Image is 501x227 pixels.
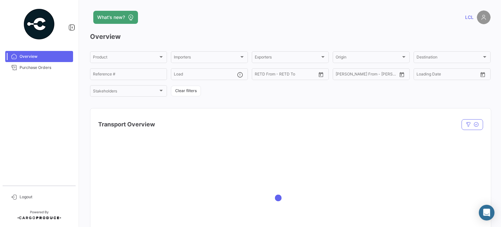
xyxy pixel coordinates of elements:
input: To [268,73,298,77]
input: From [255,73,264,77]
a: Overview [5,51,73,62]
button: Open calendar [478,70,488,79]
span: LCL [465,14,474,21]
span: Overview [20,54,70,59]
input: From [417,73,426,77]
input: To [349,73,379,77]
span: Destination [417,56,482,60]
span: Logout [20,194,70,200]
input: From [336,73,345,77]
img: powered-by.png [23,8,55,41]
span: Origin [336,56,401,60]
button: Open calendar [316,70,326,79]
a: Purchase Orders [5,62,73,73]
span: Purchase Orders [20,65,70,71]
span: Product [93,56,158,60]
span: Importers [174,56,239,60]
div: Abrir Intercom Messenger [479,205,494,220]
h4: Transport Overview [98,120,155,129]
span: What's new? [97,14,125,21]
img: placeholder-user.png [477,10,491,24]
h3: Overview [90,32,491,41]
span: Stakeholders [93,90,158,94]
button: What's new? [93,11,138,24]
button: Clear filters [171,86,201,96]
input: To [430,73,460,77]
span: Exporters [255,56,320,60]
button: Open calendar [397,70,407,79]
